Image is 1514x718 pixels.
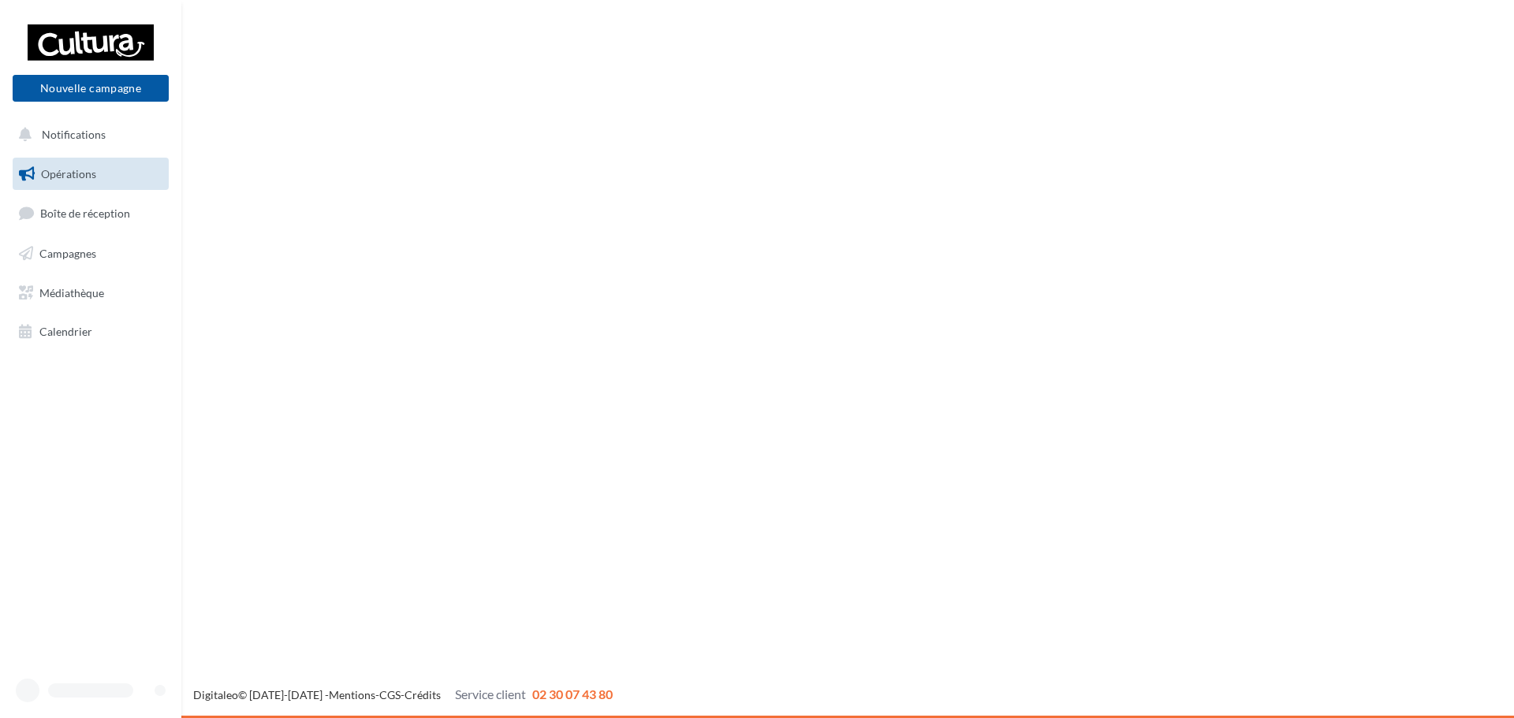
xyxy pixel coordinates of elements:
[39,325,92,338] span: Calendrier
[42,128,106,141] span: Notifications
[39,285,104,299] span: Médiathèque
[329,688,375,701] a: Mentions
[13,75,169,102] button: Nouvelle campagne
[9,315,172,348] a: Calendrier
[9,118,166,151] button: Notifications
[9,196,172,230] a: Boîte de réception
[193,688,238,701] a: Digitaleo
[455,686,526,701] span: Service client
[41,167,96,180] span: Opérations
[9,237,172,270] a: Campagnes
[9,158,172,191] a: Opérations
[9,277,172,310] a: Médiathèque
[405,688,441,701] a: Crédits
[193,688,613,701] span: © [DATE]-[DATE] - - -
[39,247,96,260] span: Campagnes
[379,688,401,701] a: CGS
[40,206,130,220] span: Boîte de réception
[532,686,613,701] span: 02 30 07 43 80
